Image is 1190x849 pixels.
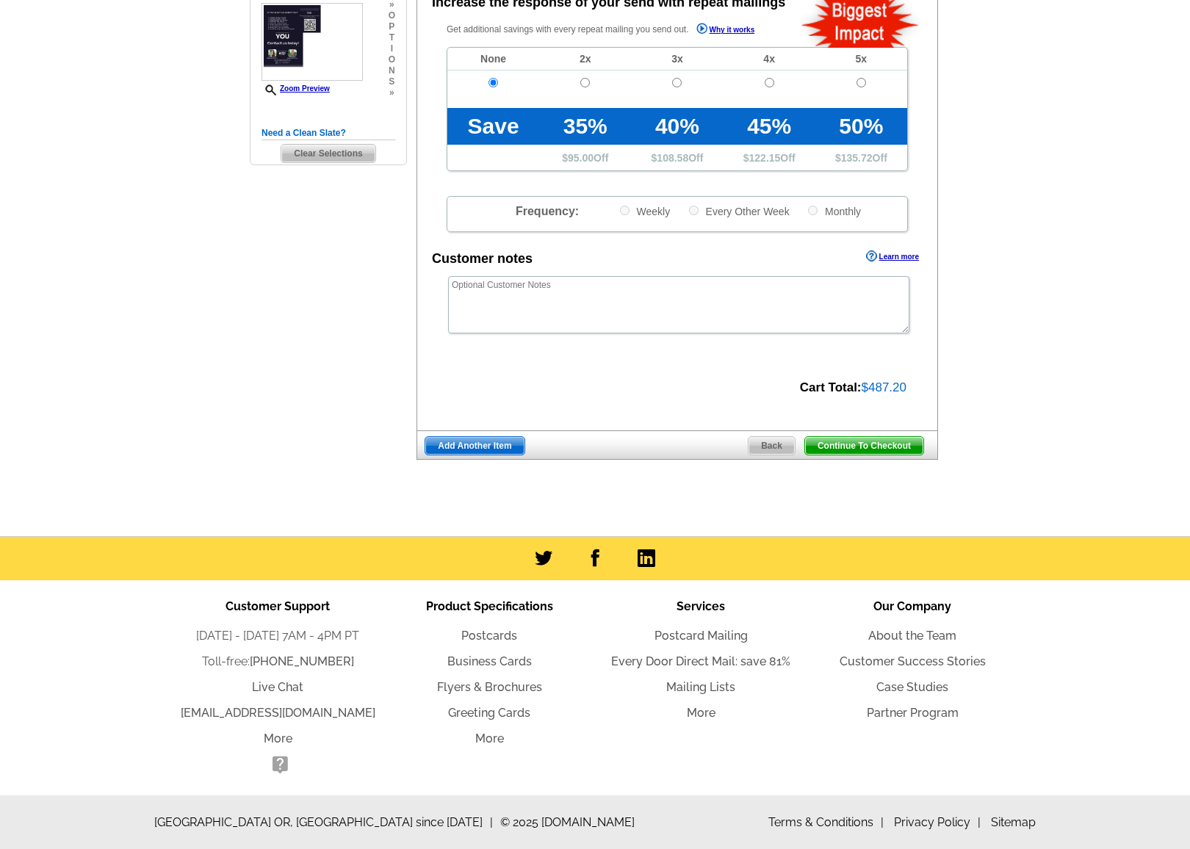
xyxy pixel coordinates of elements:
label: Monthly [807,204,861,218]
strong: Cart Total: [800,380,862,394]
div: Customer notes [432,249,533,269]
a: Back [748,436,796,455]
li: Toll-free: [172,653,383,671]
p: Get additional savings with every repeat mailing you send out. [447,21,786,38]
label: Weekly [619,204,671,218]
span: 95.00 [568,152,594,164]
a: Add Another Item [425,436,524,455]
a: Postcard Mailing [654,629,748,643]
span: p [389,21,395,32]
a: Mailing Lists [666,680,735,694]
span: Product Specifications [426,599,553,613]
a: More [264,731,292,745]
span: Clear Selections [281,145,375,162]
span: » [389,87,395,98]
td: 3x [631,48,723,71]
a: [EMAIL_ADDRESS][DOMAIN_NAME] [181,706,375,720]
a: [PHONE_NUMBER] [250,654,354,668]
input: Every Other Week [689,206,699,215]
span: n [389,65,395,76]
td: 35% [539,108,631,145]
a: Terms & Conditions [768,815,884,829]
td: 45% [724,108,815,145]
input: Monthly [808,206,818,215]
td: $ Off [724,145,815,170]
td: Save [447,108,539,145]
span: o [389,54,395,65]
span: Back [749,437,795,455]
span: i [389,43,395,54]
span: 122.15 [749,152,781,164]
a: Case Studies [876,680,948,694]
a: Every Door Direct Mail: save 81% [611,654,790,668]
td: $ Off [631,145,723,170]
li: [DATE] - [DATE] 7AM - 4PM PT [172,627,383,645]
label: Every Other Week [688,204,790,218]
span: 108.58 [657,152,688,164]
td: 4x [724,48,815,71]
span: Continue To Checkout [805,437,923,455]
span: Services [677,599,725,613]
td: 50% [815,108,907,145]
h5: Need a Clean Slate? [262,126,395,140]
span: $487.20 [862,380,906,394]
a: Partner Program [867,706,959,720]
span: t [389,32,395,43]
a: More [687,706,715,720]
td: $ Off [539,145,631,170]
a: Customer Success Stories [840,654,986,668]
a: About the Team [868,629,956,643]
a: Business Cards [447,654,532,668]
a: Live Chat [252,680,303,694]
a: Flyers & Brochures [437,680,542,694]
input: Weekly [620,206,630,215]
a: Zoom Preview [262,84,330,93]
a: More [475,731,504,745]
span: 135.72 [841,152,873,164]
a: Sitemap [991,815,1036,829]
a: Learn more [866,250,919,262]
span: Our Company [873,599,951,613]
img: small-thumb.jpg [262,3,363,81]
span: Frequency: [516,205,579,217]
td: 40% [631,108,723,145]
span: © 2025 [DOMAIN_NAME] [500,814,635,831]
a: Privacy Policy [894,815,981,829]
span: Customer Support [226,599,330,613]
td: None [447,48,539,71]
span: o [389,10,395,21]
span: Add Another Item [425,437,524,455]
span: [GEOGRAPHIC_DATA] OR, [GEOGRAPHIC_DATA] since [DATE] [154,814,493,831]
a: Postcards [461,629,517,643]
td: 5x [815,48,907,71]
span: s [389,76,395,87]
a: Greeting Cards [448,706,530,720]
a: Why it works [696,23,755,38]
td: 2x [539,48,631,71]
td: $ Off [815,145,907,170]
